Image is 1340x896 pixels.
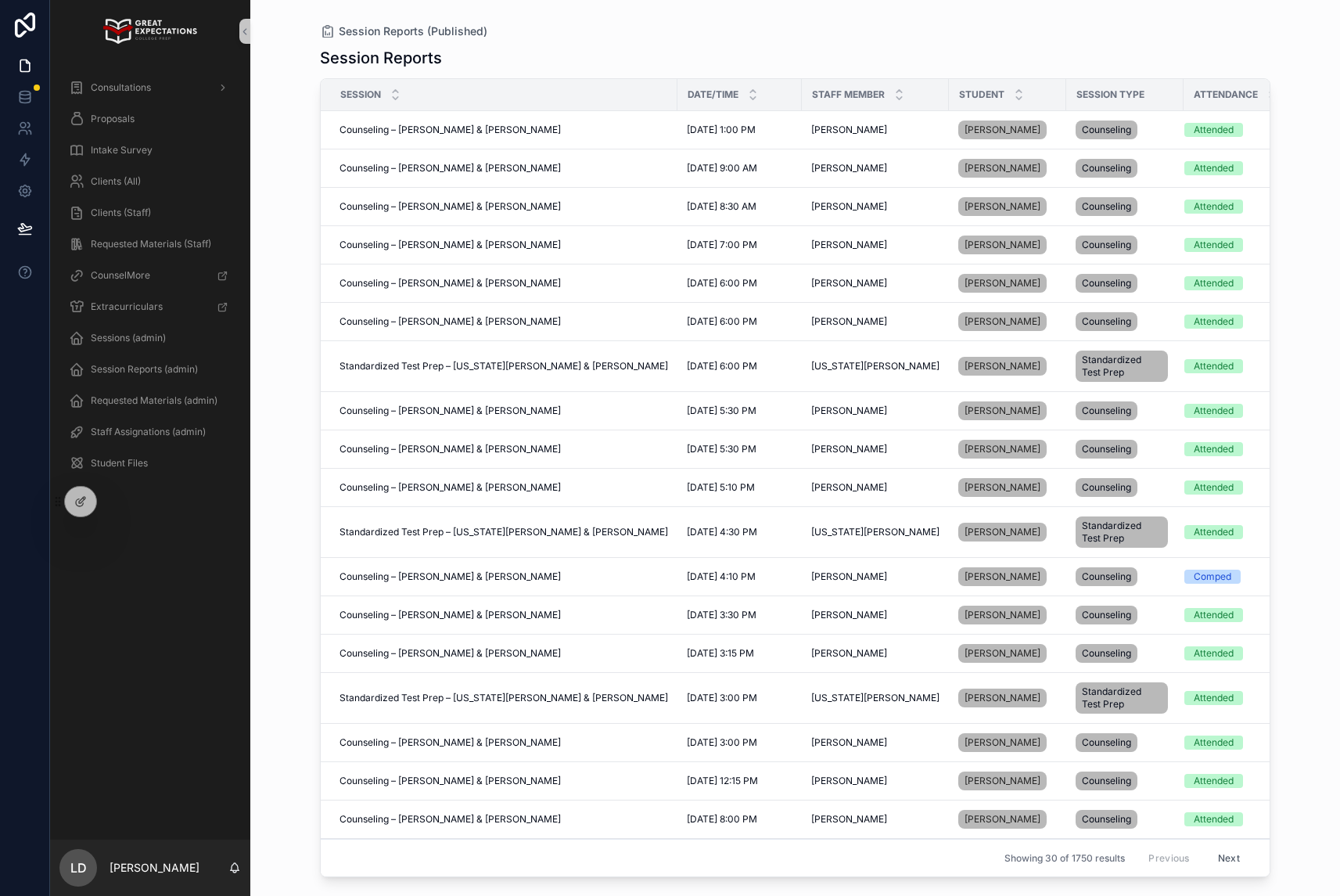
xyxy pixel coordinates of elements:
[1082,736,1131,749] span: Counseling
[1076,271,1174,296] a: Counseling
[1184,646,1302,660] a: Attended
[958,271,1057,296] a: [PERSON_NAME]
[965,277,1040,290] span: [PERSON_NAME]
[1076,347,1174,385] a: Standardized Test Prep
[687,277,792,290] a: [DATE] 6:00 PM
[965,405,1040,417] span: [PERSON_NAME]
[687,239,792,251] a: [DATE] 7:00 PM
[339,443,561,455] span: Counseling – [PERSON_NAME] & [PERSON_NAME]
[687,200,792,213] a: [DATE] 8:30 AM
[1082,775,1131,787] span: Counseling
[687,239,757,251] span: [DATE] 7:00 PM
[339,162,561,175] span: Counseling – [PERSON_NAME] & [PERSON_NAME]
[811,813,887,826] span: [PERSON_NAME]
[59,324,241,352] a: Sessions (admin)
[811,570,887,583] span: [PERSON_NAME]
[965,239,1040,251] span: [PERSON_NAME]
[811,775,939,787] a: [PERSON_NAME]
[958,274,1047,293] a: [PERSON_NAME]
[965,200,1040,213] span: [PERSON_NAME]
[958,523,1047,542] a: [PERSON_NAME]
[1194,276,1234,290] div: Attended
[1082,277,1131,290] span: Counseling
[687,481,792,494] a: [DATE] 5:10 PM
[1194,646,1234,660] div: Attended
[1184,276,1302,290] a: Attended
[91,207,151,219] span: Clients (Staff)
[965,647,1040,660] span: [PERSON_NAME]
[1076,437,1174,462] a: Counseling
[811,200,887,213] span: [PERSON_NAME]
[339,360,668,372] span: Standardized Test Prep – [US_STATE][PERSON_NAME] & [PERSON_NAME]
[958,312,1047,331] a: [PERSON_NAME]
[1194,442,1234,456] div: Attended
[1194,359,1234,373] div: Attended
[811,124,939,136] a: [PERSON_NAME]
[958,603,1057,628] a: [PERSON_NAME]
[339,736,561,749] span: Counseling – [PERSON_NAME] & [PERSON_NAME]
[339,23,487,39] span: Session Reports (Published)
[965,813,1040,826] span: [PERSON_NAME]
[1184,774,1302,788] a: Attended
[811,360,939,372] a: [US_STATE][PERSON_NAME]
[1076,768,1174,793] a: Counseling
[1194,88,1258,101] span: Attendance
[1082,162,1131,175] span: Counseling
[687,277,757,290] span: [DATE] 6:00 PM
[339,443,668,455] a: Counseling – [PERSON_NAME] & [PERSON_NAME]
[965,124,1040,136] span: [PERSON_NAME]
[687,315,792,328] a: [DATE] 6:00 PM
[687,405,756,417] span: [DATE] 5:30 PM
[339,200,668,213] a: Counseling – [PERSON_NAME] & [PERSON_NAME]
[1184,238,1302,252] a: Attended
[91,113,135,125] span: Proposals
[811,443,887,455] span: [PERSON_NAME]
[965,736,1040,749] span: [PERSON_NAME]
[50,63,250,498] div: scrollable content
[339,692,668,704] a: Standardized Test Prep – [US_STATE][PERSON_NAME] & [PERSON_NAME]
[687,162,792,175] a: [DATE] 9:00 AM
[811,405,939,417] a: [PERSON_NAME]
[687,526,757,538] span: [DATE] 4:30 PM
[1082,315,1131,328] span: Counseling
[958,354,1057,379] a: [PERSON_NAME]
[811,692,939,704] a: [US_STATE][PERSON_NAME]
[687,526,792,538] a: [DATE] 4:30 PM
[1184,480,1302,495] a: Attended
[687,481,755,494] span: [DATE] 5:10 PM
[688,88,738,101] span: Date/Time
[1082,239,1131,251] span: Counseling
[1076,117,1174,142] a: Counseling
[687,315,757,328] span: [DATE] 6:00 PM
[958,440,1047,459] a: [PERSON_NAME]
[59,293,241,321] a: Extracurriculars
[958,475,1057,500] a: [PERSON_NAME]
[340,88,381,101] span: Session
[1082,520,1162,545] span: Standardized Test Prep
[91,332,166,344] span: Sessions (admin)
[1194,608,1234,622] div: Attended
[59,387,241,415] a: Requested Materials (admin)
[91,394,217,407] span: Requested Materials (admin)
[339,405,561,417] span: Counseling – [PERSON_NAME] & [PERSON_NAME]
[339,162,668,175] a: Counseling – [PERSON_NAME] & [PERSON_NAME]
[339,813,668,826] a: Counseling – [PERSON_NAME] & [PERSON_NAME]
[1184,608,1302,622] a: Attended
[958,197,1047,216] a: [PERSON_NAME]
[811,609,887,621] span: [PERSON_NAME]
[811,526,939,538] span: [US_STATE][PERSON_NAME]
[811,277,939,290] a: [PERSON_NAME]
[687,443,792,455] a: [DATE] 5:30 PM
[687,570,756,583] span: [DATE] 4:10 PM
[339,609,561,621] span: Counseling – [PERSON_NAME] & [PERSON_NAME]
[339,609,668,621] a: Counseling – [PERSON_NAME] & [PERSON_NAME]
[1076,513,1174,551] a: Standardized Test Prep
[687,124,792,136] a: [DATE] 1:00 PM
[339,315,668,328] a: Counseling – [PERSON_NAME] & [PERSON_NAME]
[965,443,1040,455] span: [PERSON_NAME]
[59,105,241,133] a: Proposals
[1076,309,1174,334] a: Counseling
[1184,570,1302,584] a: Comped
